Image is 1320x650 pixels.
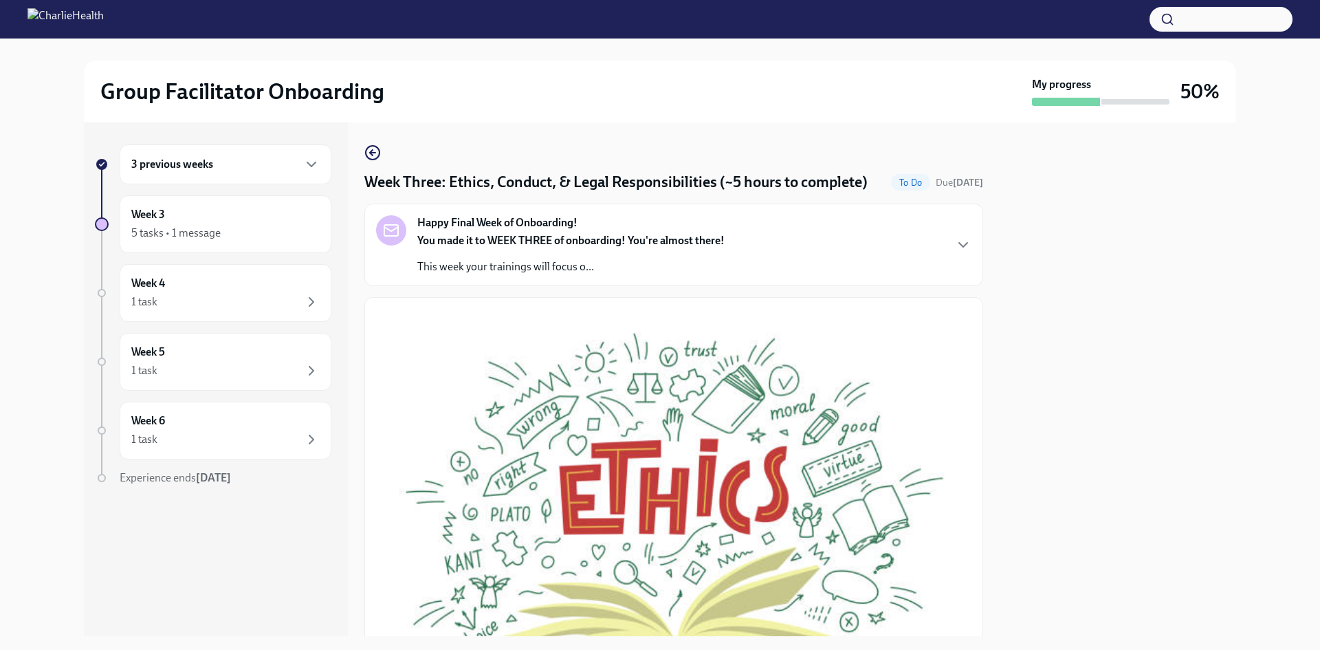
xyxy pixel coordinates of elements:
p: This week your trainings will focus o... [417,259,725,274]
div: 3 previous weeks [120,144,331,184]
a: Week 41 task [95,264,331,322]
span: Due [936,177,983,188]
strong: [DATE] [196,471,231,484]
h6: 3 previous weeks [131,157,213,172]
strong: Happy Final Week of Onboarding! [417,215,577,230]
a: Week 51 task [95,333,331,391]
h6: Week 3 [131,207,165,222]
h6: Week 6 [131,413,165,429]
strong: My progress [1032,77,1091,92]
strong: You made it to WEEK THREE of onboarding! You're almost there! [417,234,725,247]
a: Week 35 tasks • 1 message [95,195,331,253]
span: Experience ends [120,471,231,484]
span: To Do [891,177,930,188]
strong: [DATE] [953,177,983,188]
div: 1 task [131,294,157,310]
h6: Week 5 [131,345,165,360]
h6: Week 4 [131,276,165,291]
h4: Week Three: Ethics, Conduct, & Legal Responsibilities (~5 hours to complete) [364,172,868,193]
h3: 50% [1180,79,1220,104]
div: 5 tasks • 1 message [131,226,221,241]
img: CharlieHealth [27,8,104,30]
a: Week 61 task [95,402,331,459]
h2: Group Facilitator Onboarding [100,78,384,105]
div: 1 task [131,363,157,378]
div: 1 task [131,432,157,447]
span: September 23rd, 2025 10:00 [936,176,983,189]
